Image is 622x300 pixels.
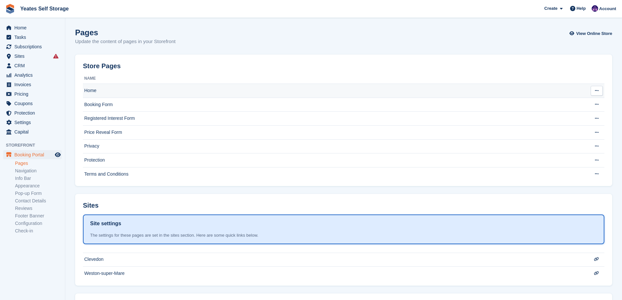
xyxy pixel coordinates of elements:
[3,33,62,42] a: menu
[14,33,54,42] span: Tasks
[83,62,121,70] h2: Store Pages
[15,205,62,212] a: Reviews
[14,99,54,108] span: Coupons
[54,151,62,159] a: Preview store
[14,52,54,61] span: Sites
[577,5,586,12] span: Help
[83,253,578,267] td: Clevedon
[571,28,612,39] a: View Online Store
[14,23,54,32] span: Home
[14,150,54,159] span: Booking Portal
[14,127,54,136] span: Capital
[3,127,62,136] a: menu
[15,183,62,189] a: Appearance
[15,168,62,174] a: Navigation
[3,108,62,118] a: menu
[15,160,62,166] a: Pages
[83,84,578,98] td: Home
[83,202,99,209] h2: Sites
[14,61,54,70] span: CRM
[15,228,62,234] a: Check-in
[3,99,62,108] a: menu
[15,198,62,204] a: Contact Details
[576,30,612,37] span: View Online Store
[75,38,176,45] p: Update the content of pages in your Storefront
[14,80,54,89] span: Invoices
[83,125,578,139] td: Price Reveal Form
[83,98,578,112] td: Booking Form
[14,42,54,51] span: Subscriptions
[18,3,72,14] a: Yeates Self Storage
[83,73,578,84] th: Name
[6,142,65,149] span: Storefront
[592,5,598,12] img: Jane
[15,213,62,219] a: Footer Banner
[83,139,578,153] td: Privacy
[83,112,578,126] td: Registered Interest Form
[90,220,121,228] h1: Site settings
[544,5,557,12] span: Create
[14,71,54,80] span: Analytics
[3,71,62,80] a: menu
[3,89,62,99] a: menu
[83,267,578,280] td: Weston-super-Mare
[3,118,62,127] a: menu
[3,150,62,159] a: menu
[53,54,58,59] i: Smart entry sync failures have occurred
[3,52,62,61] a: menu
[75,28,176,37] h1: Pages
[3,42,62,51] a: menu
[14,118,54,127] span: Settings
[3,80,62,89] a: menu
[3,23,62,32] a: menu
[83,153,578,167] td: Protection
[15,190,62,197] a: Pop-up Form
[599,6,616,12] span: Account
[83,167,578,181] td: Terms and Conditions
[15,175,62,182] a: Info Bar
[5,4,15,14] img: stora-icon-8386f47178a22dfd0bd8f6a31ec36ba5ce8667c1dd55bd0f319d3a0aa187defe.svg
[15,220,62,227] a: Configuration
[14,108,54,118] span: Protection
[90,232,597,239] div: The settings for these pages are set in the sites section. Here are some quick links below.
[3,61,62,70] a: menu
[14,89,54,99] span: Pricing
